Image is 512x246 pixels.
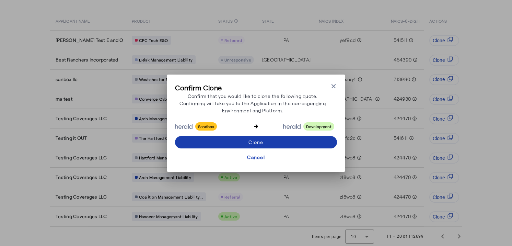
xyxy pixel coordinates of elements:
p: Confirm that you would like to clone the following quote. Confirming will take you to the Applica... [175,92,330,114]
span: Sandbox [195,122,217,131]
h3: Confirm Clone [175,83,330,92]
div: Cancel [247,154,265,161]
button: Clone [175,136,337,148]
span: Development [303,122,334,131]
button: Cancel [175,151,337,164]
div: Clone [248,138,263,146]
